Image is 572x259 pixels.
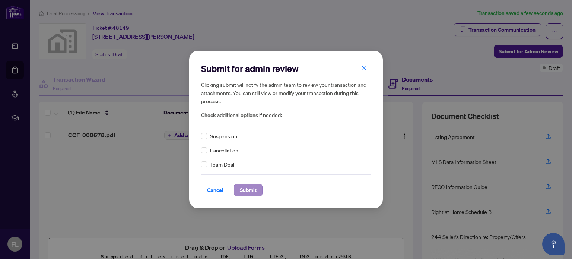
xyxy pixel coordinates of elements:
span: Team Deal [210,160,234,168]
span: Submit [240,184,257,196]
h5: Clicking submit will notify the admin team to review your transaction and attachments. You can st... [201,80,371,105]
span: Cancel [207,184,223,196]
span: close [362,66,367,71]
button: Submit [234,184,263,196]
button: Cancel [201,184,229,196]
h2: Submit for admin review [201,63,371,75]
button: Open asap [542,233,565,255]
span: Suspension [210,132,237,140]
span: Check additional options if needed: [201,111,371,120]
span: Cancellation [210,146,238,154]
